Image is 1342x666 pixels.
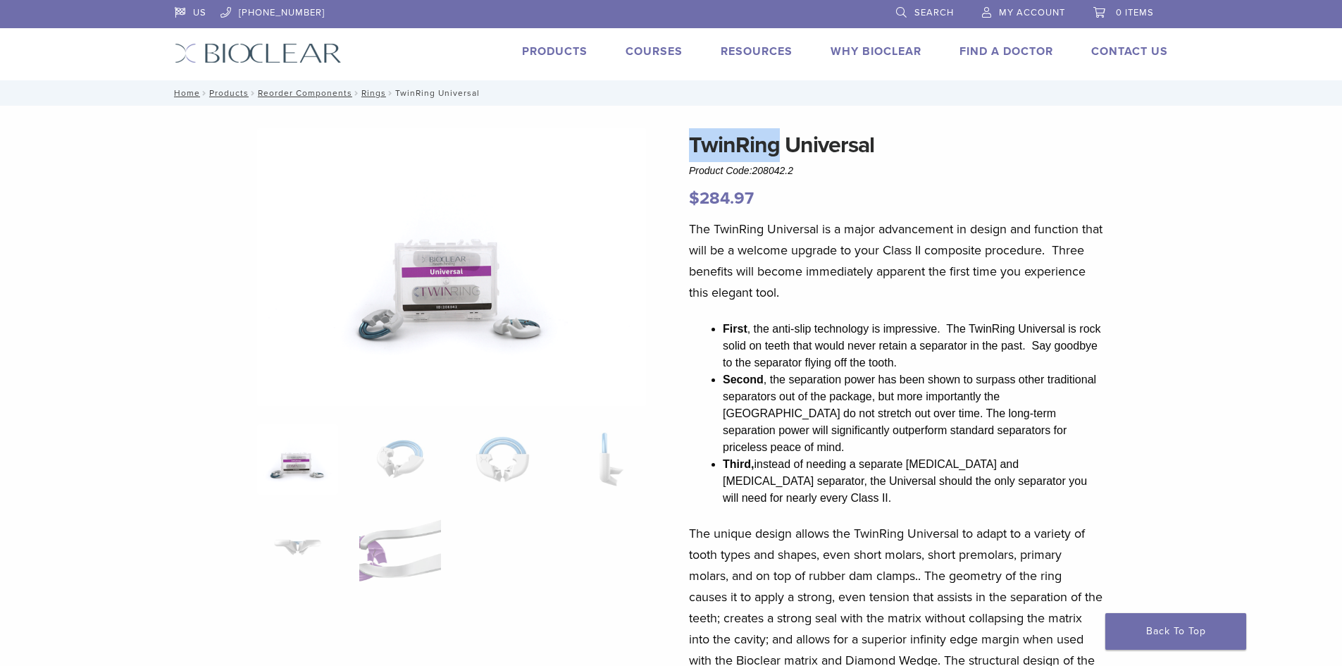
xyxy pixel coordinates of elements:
strong: First [723,323,747,335]
nav: TwinRing Universal [164,80,1179,106]
img: TwinRing Universal - Image 2 [359,424,440,495]
p: The TwinRing Universal is a major advancement in design and function that will be a welcome upgra... [689,218,1103,303]
a: Rings [361,88,386,98]
span: $ [689,188,700,209]
img: TwinRing Universal - Image 5 [257,512,338,583]
a: Products [522,44,588,58]
li: , the anti-slip technology is impressive. The TwinRing Universal is rock solid on teeth that woul... [723,321,1103,371]
a: Home [170,88,200,98]
span: Product Code: [689,165,793,176]
a: Courses [626,44,683,58]
a: Products [209,88,249,98]
li: instead of needing a separate [MEDICAL_DATA] and [MEDICAL_DATA] separator, the Universal should t... [723,456,1103,507]
span: / [352,90,361,97]
img: TwinRing Universal - Image 6 [359,512,440,583]
span: / [200,90,209,97]
strong: Third, [723,458,754,470]
img: 208042.2 [257,128,646,406]
a: Back To Top [1105,613,1246,650]
span: / [386,90,395,97]
span: My Account [999,7,1065,18]
span: 208042.2 [752,165,793,176]
h1: TwinRing Universal [689,128,1103,162]
span: 0 items [1116,7,1154,18]
a: Find A Doctor [959,44,1053,58]
a: Contact Us [1091,44,1168,58]
img: 208042.2-324x324.png [257,424,338,495]
img: Bioclear [175,43,342,63]
bdi: 284.97 [689,188,754,209]
a: Why Bioclear [831,44,921,58]
a: Reorder Components [258,88,352,98]
img: TwinRing Universal - Image 3 [462,424,543,495]
strong: Second [723,374,764,386]
span: / [249,90,258,97]
img: TwinRing Universal - Image 4 [564,424,645,495]
a: Resources [721,44,793,58]
li: , the separation power has been shown to surpass other traditional separators out of the package,... [723,371,1103,456]
span: Search [914,7,954,18]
